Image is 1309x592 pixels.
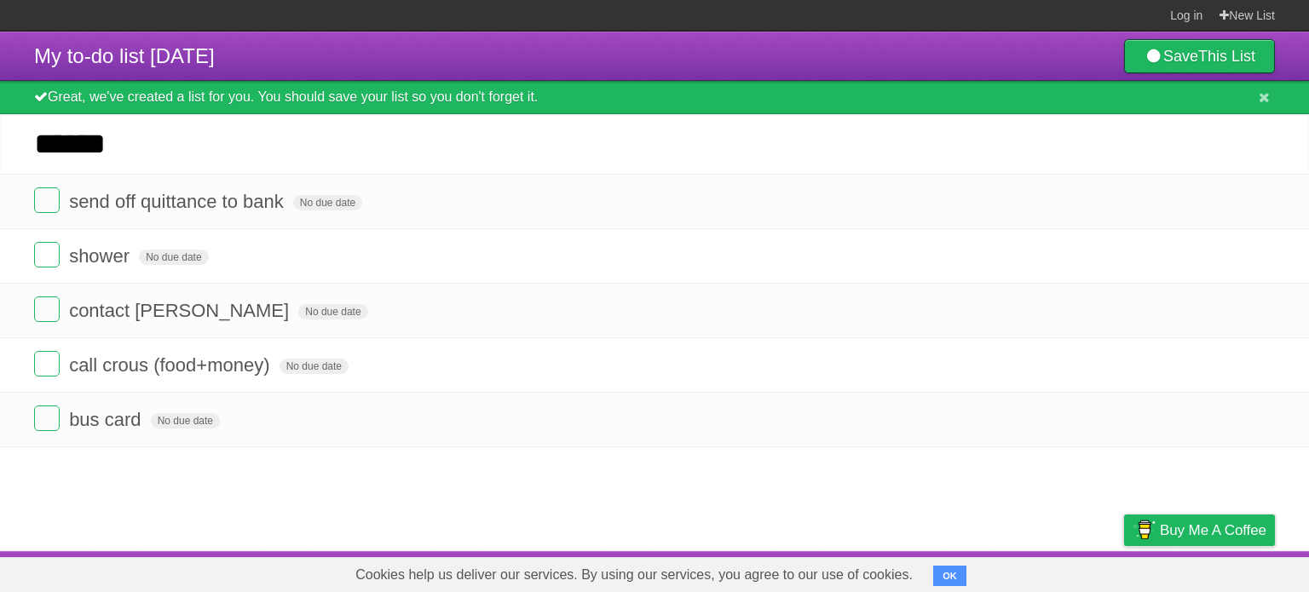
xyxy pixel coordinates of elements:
a: Privacy [1102,555,1146,588]
span: call crous (food+money) [69,354,274,376]
label: Done [34,187,60,213]
button: OK [933,566,966,586]
span: No due date [298,304,367,319]
span: contact [PERSON_NAME] [69,300,293,321]
b: This List [1198,48,1255,65]
label: Done [34,405,60,431]
span: Cookies help us deliver our services. By using our services, you agree to our use of cookies. [338,558,930,592]
a: Suggest a feature [1168,555,1275,588]
span: bus card [69,409,145,430]
span: No due date [293,195,362,210]
a: Buy me a coffee [1124,514,1275,546]
label: Done [34,351,60,376]
a: Developers [954,555,1023,588]
a: SaveThis List [1124,39,1275,73]
img: Buy me a coffee [1133,515,1156,544]
label: Done [34,296,60,322]
span: send off quittance to bank [69,191,288,212]
label: Done [34,242,60,267]
a: About [897,555,933,588]
span: No due date [280,359,349,374]
span: My to-do list [DATE] [34,44,215,67]
span: No due date [139,250,208,265]
span: Buy me a coffee [1160,515,1266,545]
a: Terms [1044,555,1081,588]
span: No due date [151,413,220,428]
span: shower [69,245,134,267]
